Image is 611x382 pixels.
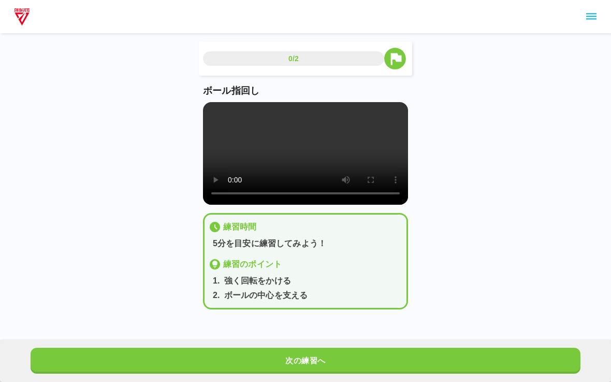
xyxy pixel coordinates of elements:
p: 0/2 [288,53,299,64]
p: 5分を目安に練習してみよう！ [213,237,402,250]
p: 1 . [213,275,220,287]
p: 練習時間 [223,221,257,233]
p: ボール指回し [203,84,408,98]
p: 練習のポイント [223,258,282,271]
img: dummy [12,6,32,27]
button: 次の練習へ [31,348,580,374]
p: ボールの中心を支える [224,289,308,302]
p: 2 . [213,289,220,302]
button: sidemenu [583,8,600,25]
p: 強く回転をかける [224,275,291,287]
